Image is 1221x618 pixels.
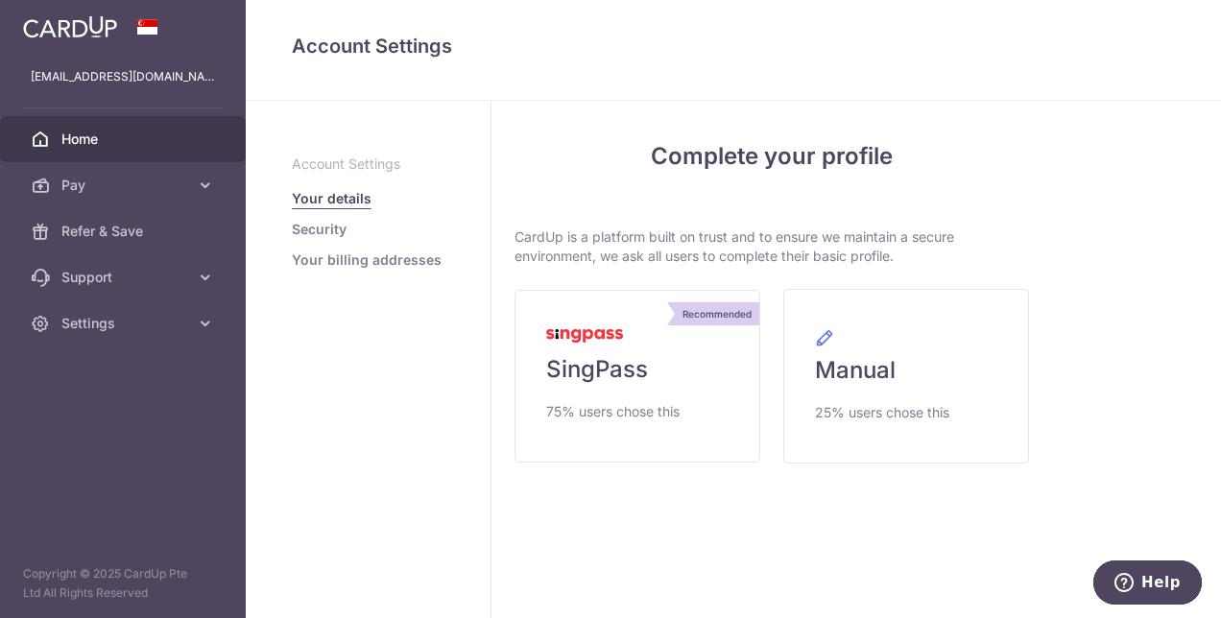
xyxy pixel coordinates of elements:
[292,189,371,208] a: Your details
[546,329,623,343] img: MyInfoLogo
[31,67,215,86] p: [EMAIL_ADDRESS][DOMAIN_NAME]
[61,314,188,333] span: Settings
[292,154,444,174] p: Account Settings
[61,222,188,241] span: Refer & Save
[546,354,648,385] span: SingPass
[783,289,1029,463] a: Manual 25% users chose this
[61,130,188,149] span: Home
[48,13,87,31] span: Help
[1093,560,1202,608] iframe: Opens a widget where you can find more information
[61,176,188,195] span: Pay
[815,355,896,386] span: Manual
[675,302,759,325] div: Recommended
[515,290,760,463] a: Recommended SingPass 75% users chose this
[292,31,1175,61] h4: Account Settings
[23,15,117,38] img: CardUp
[61,268,188,287] span: Support
[515,139,1029,174] h4: Complete your profile
[815,401,949,424] span: 25% users chose this
[546,400,680,423] span: 75% users chose this
[515,227,1029,266] p: CardUp is a platform built on trust and to ensure we maintain a secure environment, we ask all us...
[292,250,442,270] a: Your billing addresses
[292,220,347,239] a: Security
